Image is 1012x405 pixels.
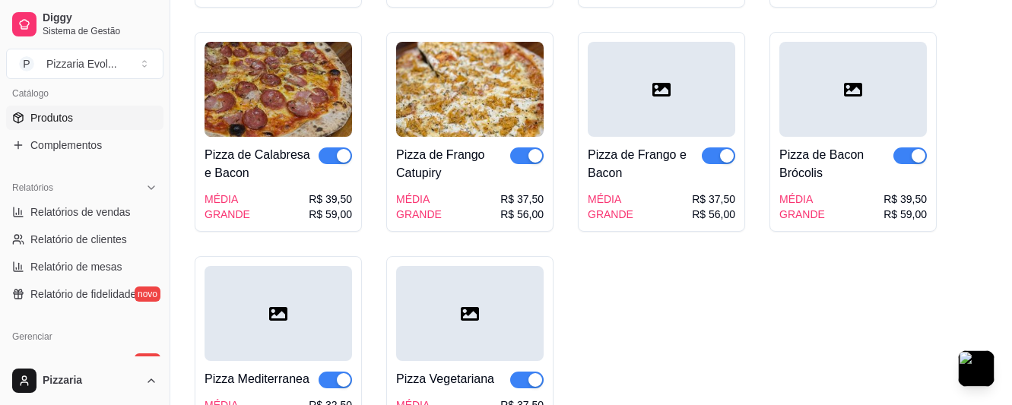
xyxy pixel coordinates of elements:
[779,191,825,207] div: MÉDIA
[6,324,163,349] div: Gerenciar
[6,200,163,224] a: Relatórios de vendas
[884,207,927,222] div: R$ 59,00
[6,362,163,399] button: Pizzaria
[6,255,163,279] a: Relatório de mesas
[30,286,136,302] span: Relatório de fidelidade
[779,146,893,182] div: Pizza de Bacon Brócolis
[43,25,157,37] span: Sistema de Gestão
[205,146,319,182] div: Pizza de Calabresa e Bacon
[396,370,494,388] div: Pizza Vegetariana
[588,191,633,207] div: MÉDIA
[396,146,510,182] div: Pizza de Frango Catupiry
[43,11,157,25] span: Diggy
[309,207,352,222] div: R$ 59,00
[692,207,735,222] div: R$ 56,00
[500,207,544,222] div: R$ 56,00
[779,207,825,222] div: GRANDE
[43,374,139,388] span: Pizzaria
[205,370,309,388] div: Pizza Mediterranea
[884,191,927,207] div: R$ 39,50
[309,191,352,207] div: R$ 39,50
[692,191,735,207] div: R$ 37,50
[6,106,163,130] a: Produtos
[6,133,163,157] a: Complementos
[30,232,127,247] span: Relatório de clientes
[396,207,442,222] div: GRANDE
[396,191,442,207] div: MÉDIA
[46,56,117,71] div: Pizzaria Evol ...
[6,6,163,43] a: DiggySistema de Gestão
[500,191,544,207] div: R$ 37,50
[6,81,163,106] div: Catálogo
[6,349,163,373] a: Entregadoresnovo
[30,138,102,153] span: Complementos
[30,353,94,369] span: Entregadores
[30,110,73,125] span: Produtos
[19,56,34,71] span: P
[6,49,163,79] button: Select a team
[6,282,163,306] a: Relatório de fidelidadenovo
[588,207,633,222] div: GRANDE
[396,42,544,137] img: product-image
[30,204,131,220] span: Relatórios de vendas
[12,182,53,194] span: Relatórios
[205,42,352,137] img: product-image
[6,227,163,252] a: Relatório de clientes
[30,259,122,274] span: Relatório de mesas
[205,191,250,207] div: MÉDIA
[205,207,250,222] div: GRANDE
[588,146,702,182] div: Pizza de Frango e Bacon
